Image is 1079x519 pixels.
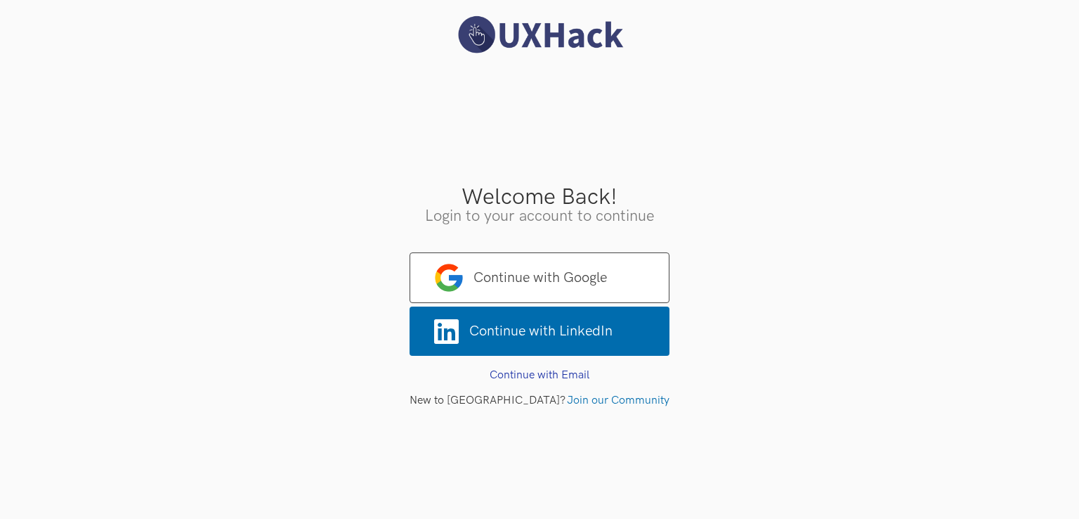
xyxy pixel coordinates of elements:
[11,186,1068,209] h3: Welcome Back!
[410,252,669,303] a: Continue with Google
[567,394,669,407] a: Join our Community
[490,369,589,382] a: Continue with Email
[11,209,1068,224] h3: Login to your account to continue
[452,14,627,56] img: UXHack logo
[410,307,669,356] a: Continue with LinkedIn
[410,394,565,407] span: New to [GEOGRAPHIC_DATA]?
[435,264,463,292] img: google-logo.png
